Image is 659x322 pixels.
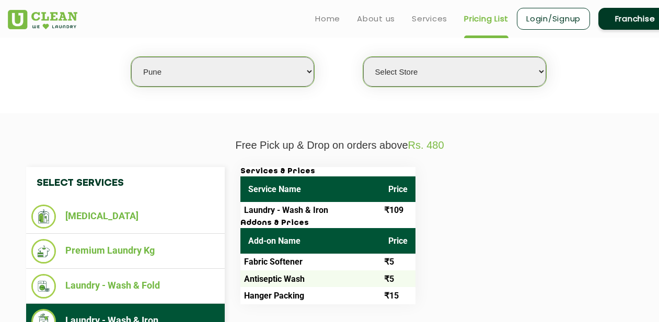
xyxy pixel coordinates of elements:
[380,228,415,254] th: Price
[31,239,56,264] img: Premium Laundry Kg
[464,13,508,25] a: Pricing List
[380,270,415,287] td: ₹5
[31,239,219,264] li: Premium Laundry Kg
[517,8,590,30] a: Login/Signup
[380,176,415,202] th: Price
[408,139,444,151] span: Rs. 480
[31,274,219,299] li: Laundry - Wash & Fold
[31,205,219,229] li: [MEDICAL_DATA]
[240,176,380,202] th: Service Name
[240,228,380,254] th: Add-on Name
[357,13,395,25] a: About us
[240,287,380,304] td: Hanger Packing
[412,13,447,25] a: Services
[240,167,415,176] h3: Services & Prices
[380,254,415,270] td: ₹5
[380,202,415,219] td: ₹109
[31,274,56,299] img: Laundry - Wash & Fold
[315,13,340,25] a: Home
[26,167,225,199] h4: Select Services
[240,202,380,219] td: Laundry - Wash & Iron
[240,219,415,228] h3: Addons & Prices
[380,287,415,304] td: ₹15
[31,205,56,229] img: Dry Cleaning
[8,10,77,29] img: UClean Laundry and Dry Cleaning
[240,270,380,287] td: Antiseptic Wash
[240,254,380,270] td: Fabric Softener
